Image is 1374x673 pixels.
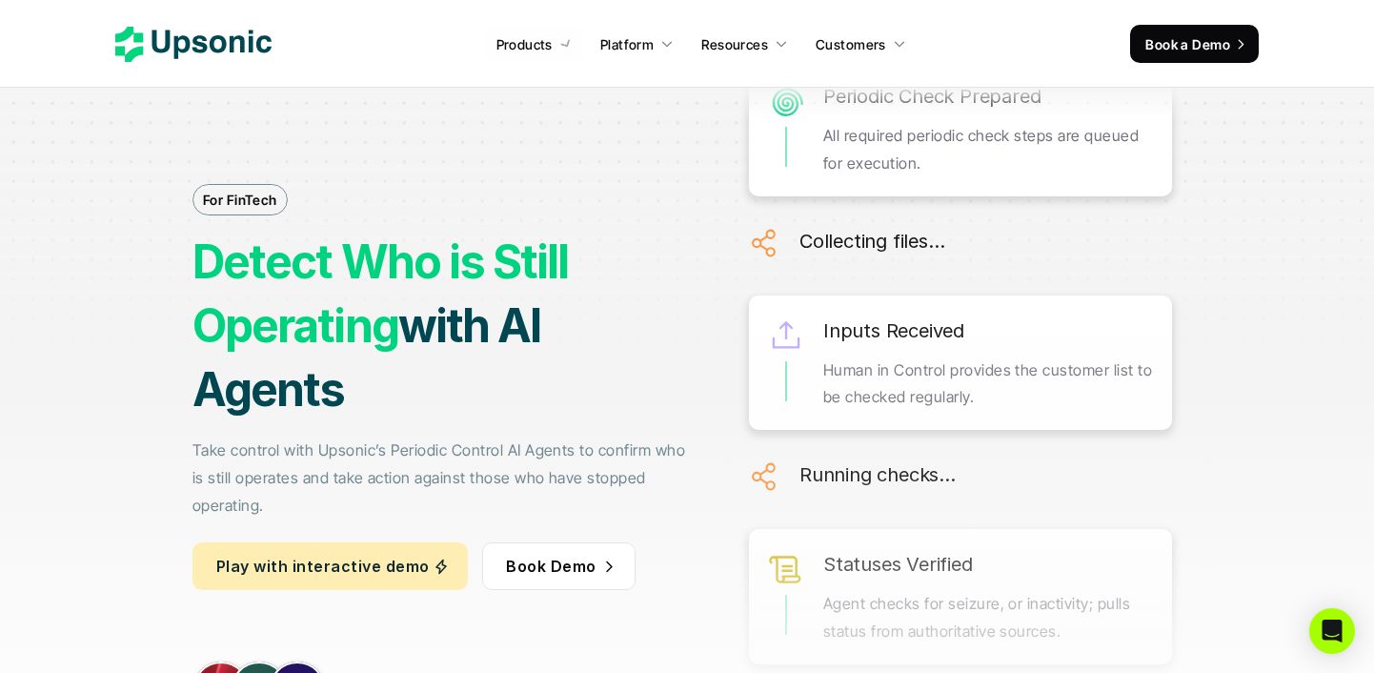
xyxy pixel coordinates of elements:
[1309,608,1355,654] div: Open Intercom Messenger
[496,34,553,54] p: Products
[823,122,1153,177] p: All required periodic check steps are queued for execution.
[823,357,1153,412] p: Human in Control provides the customer list to be checked regularly.
[823,548,973,581] h6: Statuses Verified
[823,80,1041,112] h6: Periodic Check Prepared
[216,553,429,581] p: Play with interactive demo
[799,459,956,491] h6: Running checks…
[192,542,468,590] a: Play with interactive demo
[600,34,654,54] p: Platform
[482,542,635,590] a: Book Demo
[506,553,596,581] p: Book Demo
[799,225,945,257] h6: Collecting files…
[203,190,277,210] p: For FinTech
[816,34,886,54] p: Customers
[823,315,964,347] h6: Inputs Received
[1145,34,1230,54] p: Book a Demo
[485,27,584,61] a: Products
[701,34,768,54] p: Resources
[192,437,694,519] p: Take control with Upsonic’s Periodic Control AI Agents to confirm who is still operates and take ...
[823,590,1153,645] p: Agent checks for seizure, or inactivity; pulls status from authoritative sources.
[192,234,577,354] strong: Detect Who is Still Operating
